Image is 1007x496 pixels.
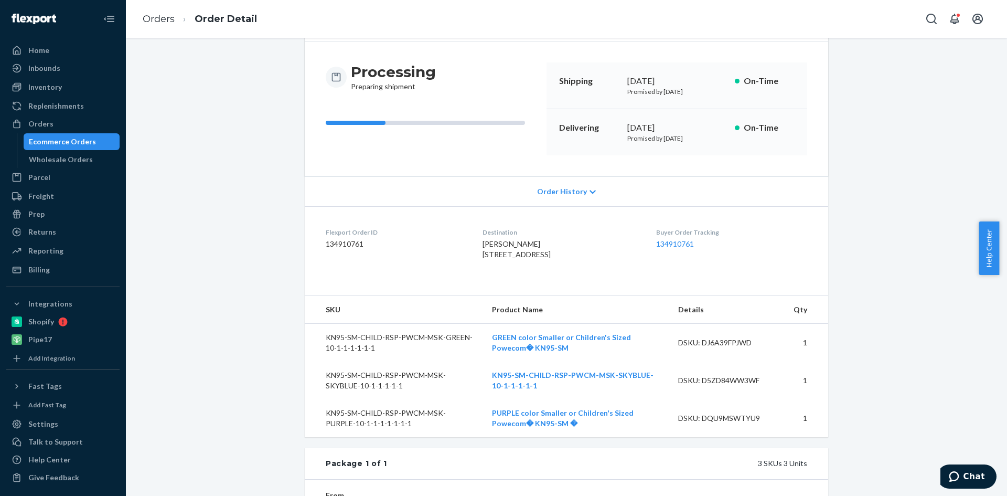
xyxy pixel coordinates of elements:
button: Talk to Support [6,434,120,450]
h3: Processing [351,62,436,81]
a: Reporting [6,242,120,259]
button: Integrations [6,296,120,312]
a: Home [6,42,120,59]
button: Give Feedback [6,469,120,486]
a: Returns [6,224,120,240]
a: Replenishments [6,98,120,114]
div: Give Feedback [28,472,79,483]
div: DSKU: DQU9MSWTYU9 [678,413,777,424]
ol: breadcrumbs [134,4,265,35]
p: On-Time [744,75,795,87]
a: Ecommerce Orders [24,133,120,150]
a: KN95-SM-CHILD-RSP-PWCM-MSK-SKYBLUE-10-1-1-1-1-1 [492,371,654,390]
div: Shopify [28,316,54,327]
button: Open Search Box [921,8,942,29]
button: Help Center [979,221,999,275]
p: Promised by [DATE] [627,134,726,143]
button: Fast Tags [6,378,120,395]
div: Add Integration [28,354,75,363]
a: 134910761 [656,239,694,248]
a: Orders [6,115,120,132]
div: Help Center [28,455,71,465]
div: [DATE] [627,75,726,87]
iframe: Opens a widget where you can chat to one of our agents [940,465,997,491]
button: Close Navigation [99,8,120,29]
td: KN95-SM-CHILD-RSP-PWCM-MSK-SKYBLUE-10-1-1-1-1-1 [305,362,484,399]
div: Orders [28,119,53,129]
p: Promised by [DATE] [627,87,726,96]
div: Reporting [28,246,63,256]
div: Package 1 of 1 [326,458,387,469]
td: 1 [785,399,828,437]
img: Flexport logo [12,14,56,24]
td: KN95-SM-CHILD-RSP-PWCM-MSK-PURPLE-10-1-1-1-1-1-1-1 [305,399,484,437]
a: GREEN color Smaller or Children's Sized Powecom� KN95-SM [492,333,631,352]
a: Add Fast Tag [6,399,120,411]
div: Talk to Support [28,437,83,447]
a: Shopify [6,313,120,330]
div: Prep [28,209,45,219]
dt: Buyer Order Tracking [656,228,807,237]
td: 1 [785,324,828,362]
a: Help Center [6,451,120,468]
div: Ecommerce Orders [29,136,96,147]
a: Wholesale Orders [24,151,120,168]
div: Pipe17 [28,334,52,345]
div: Inventory [28,82,62,92]
div: [DATE] [627,122,726,134]
span: Order History [537,186,587,197]
td: 1 [785,362,828,399]
div: Integrations [28,299,72,309]
a: Pipe17 [6,331,120,348]
div: Returns [28,227,56,237]
th: Details [670,296,785,324]
a: Billing [6,261,120,278]
div: Wholesale Orders [29,154,93,165]
td: KN95-SM-CHILD-RSP-PWCM-MSK-GREEN-10-1-1-1-1-1-1 [305,324,484,362]
div: Replenishments [28,101,84,111]
a: Freight [6,188,120,205]
span: [PERSON_NAME] [STREET_ADDRESS] [483,239,551,259]
div: Parcel [28,172,50,183]
p: Delivering [559,122,619,134]
button: Open notifications [944,8,965,29]
a: Order Detail [195,13,257,25]
div: Freight [28,191,54,202]
div: Inbounds [28,63,60,73]
a: PURPLE color Smaller or Children's Sized Powecom� KN95-SM � [492,408,634,428]
p: Shipping [559,75,619,87]
div: Fast Tags [28,381,62,392]
div: 3 SKUs 3 Units [387,458,807,469]
dt: Flexport Order ID [326,228,466,237]
th: Qty [785,296,828,324]
a: Add Integration [6,352,120,365]
a: Orders [143,13,175,25]
div: DSKU: D5ZD84WW3WF [678,375,777,386]
dd: 134910761 [326,239,466,249]
dt: Destination [483,228,639,237]
div: Preparing shipment [351,62,436,92]
a: Parcel [6,169,120,186]
a: Settings [6,416,120,432]
th: Product Name [484,296,670,324]
a: Prep [6,206,120,223]
div: Billing [28,265,50,275]
p: On-Time [744,122,795,134]
div: Settings [28,419,58,429]
div: Add Fast Tag [28,400,66,409]
div: DSKU: DJ6A39FPJWD [678,337,777,348]
th: SKU [305,296,484,324]
div: Home [28,45,49,56]
a: Inbounds [6,60,120,77]
a: Inventory [6,79,120,96]
button: Open account menu [967,8,988,29]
